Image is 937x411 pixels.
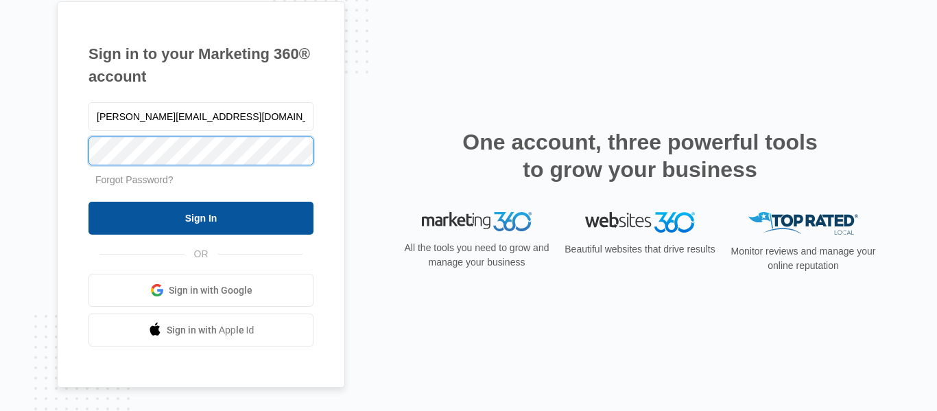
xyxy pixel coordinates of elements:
span: OR [185,247,218,261]
a: Forgot Password? [95,174,174,185]
img: Top Rated Local [748,212,858,235]
a: Sign in with Google [88,274,313,307]
input: Email [88,102,313,131]
input: Sign In [88,202,313,235]
p: Monitor reviews and manage your online reputation [726,244,880,273]
p: All the tools you need to grow and manage your business [400,241,554,270]
img: Marketing 360 [422,212,532,231]
img: Websites 360 [585,212,695,232]
span: Sign in with Google [169,283,252,298]
a: Sign in with Apple Id [88,314,313,347]
p: Beautiful websites that drive results [563,242,717,257]
span: Sign in with Apple Id [167,323,254,338]
h2: One account, three powerful tools to grow your business [458,128,822,183]
h1: Sign in to your Marketing 360® account [88,43,313,88]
